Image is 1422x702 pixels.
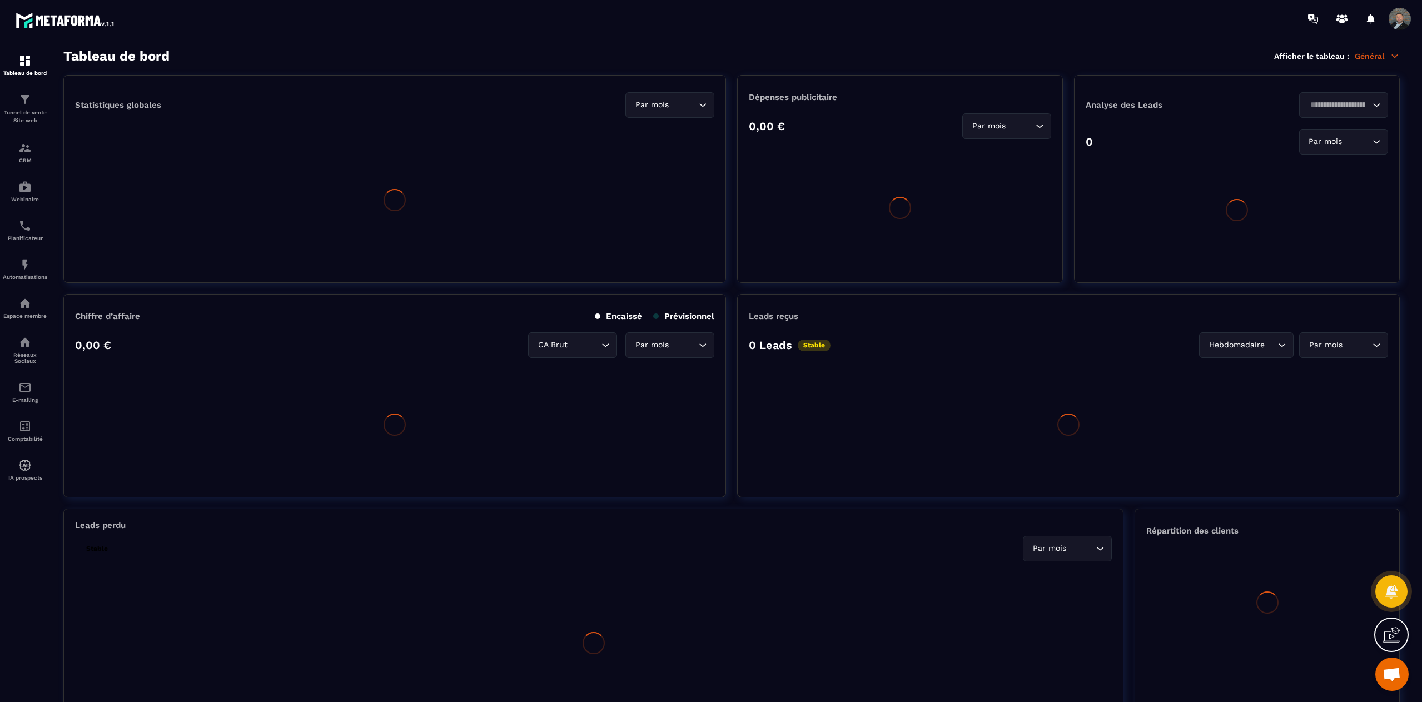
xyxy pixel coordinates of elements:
span: Par mois [1030,542,1068,555]
p: Espace membre [3,313,47,319]
a: formationformationTableau de bord [3,46,47,84]
p: Leads reçus [749,311,798,321]
img: formation [18,93,32,106]
p: IA prospects [3,475,47,481]
div: Search for option [625,332,714,358]
div: Search for option [1299,129,1388,155]
img: accountant [18,420,32,433]
span: CA Brut [535,339,570,351]
a: formationformationTunnel de vente Site web [3,84,47,133]
p: Webinaire [3,196,47,202]
a: schedulerschedulerPlanificateur [3,211,47,250]
p: Stable [81,543,113,555]
input: Search for option [570,339,599,351]
p: Automatisations [3,274,47,280]
img: automations [18,180,32,193]
img: automations [18,297,32,310]
a: automationsautomationsAutomatisations [3,250,47,288]
span: Par mois [1306,339,1345,351]
div: Search for option [528,332,617,358]
a: formationformationCRM [3,133,47,172]
img: formation [18,54,32,67]
a: accountantaccountantComptabilité [3,411,47,450]
p: Tableau de bord [3,70,47,76]
div: Search for option [1023,536,1112,561]
p: Statistiques globales [75,100,161,110]
input: Search for option [1345,339,1370,351]
h3: Tableau de bord [63,48,170,64]
p: Analyse des Leads [1086,100,1237,110]
span: Par mois [1306,136,1345,148]
p: 0 Leads [749,338,792,352]
a: automationsautomationsEspace membre [3,288,47,327]
a: emailemailE-mailing [3,372,47,411]
input: Search for option [1008,120,1033,132]
p: Chiffre d’affaire [75,311,140,321]
p: Répartition des clients [1146,526,1388,536]
input: Search for option [671,339,696,351]
span: Par mois [969,120,1008,132]
p: 0,00 € [75,338,111,352]
span: Par mois [633,339,671,351]
p: Dépenses publicitaire [749,92,1051,102]
p: Afficher le tableau : [1274,52,1349,61]
div: Search for option [1199,332,1294,358]
img: formation [18,141,32,155]
img: scheduler [18,219,32,232]
input: Search for option [1306,99,1370,111]
div: Search for option [962,113,1051,139]
div: Search for option [625,92,714,118]
p: Comptabilité [3,436,47,442]
img: automations [18,459,32,472]
a: automationsautomationsWebinaire [3,172,47,211]
div: Search for option [1299,332,1388,358]
a: social-networksocial-networkRéseaux Sociaux [3,327,47,372]
input: Search for option [1267,339,1275,351]
p: Réseaux Sociaux [3,352,47,364]
span: Par mois [633,99,671,111]
p: E-mailing [3,397,47,403]
div: Ouvrir le chat [1375,658,1409,691]
p: Encaissé [595,311,642,321]
p: Prévisionnel [653,311,714,321]
img: logo [16,10,116,30]
p: Planificateur [3,235,47,241]
input: Search for option [1068,542,1093,555]
p: 0,00 € [749,120,785,133]
span: Hebdomadaire [1206,339,1267,351]
p: Leads perdu [75,520,126,530]
div: Search for option [1299,92,1388,118]
p: Tunnel de vente Site web [3,109,47,125]
p: 0 [1086,135,1093,148]
p: Stable [798,340,831,351]
img: automations [18,258,32,271]
p: Général [1355,51,1400,61]
img: email [18,381,32,394]
input: Search for option [671,99,696,111]
input: Search for option [1345,136,1370,148]
img: social-network [18,336,32,349]
p: CRM [3,157,47,163]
